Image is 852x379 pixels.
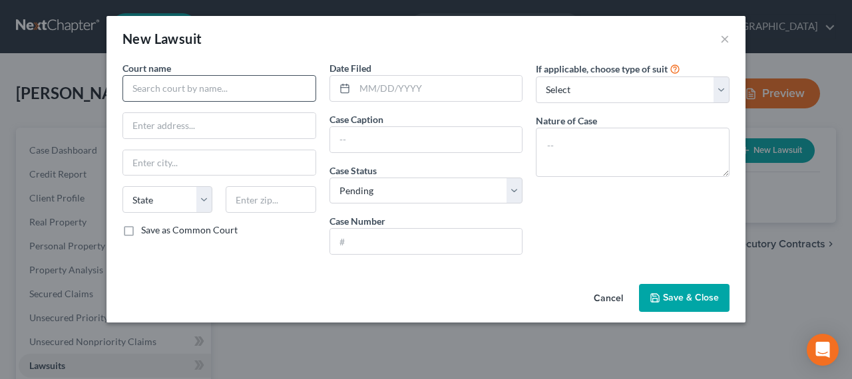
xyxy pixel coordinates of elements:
[329,165,377,176] span: Case Status
[329,214,385,228] label: Case Number
[123,113,316,138] input: Enter address...
[663,292,719,303] span: Save & Close
[536,62,668,76] label: If applicable, choose type of suit
[807,334,839,366] div: Open Intercom Messenger
[536,114,597,128] label: Nature of Case
[330,127,523,152] input: --
[122,63,171,74] span: Court name
[123,150,316,176] input: Enter city...
[329,61,371,75] label: Date Filed
[355,76,523,101] input: MM/DD/YYYY
[639,284,730,312] button: Save & Close
[154,31,202,47] span: Lawsuit
[141,223,238,237] label: Save as Common Court
[330,229,523,254] input: #
[720,31,730,47] button: ×
[583,285,634,312] button: Cancel
[122,31,151,47] span: New
[329,112,383,126] label: Case Caption
[226,186,316,213] input: Enter zip...
[122,75,316,102] input: Search court by name...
